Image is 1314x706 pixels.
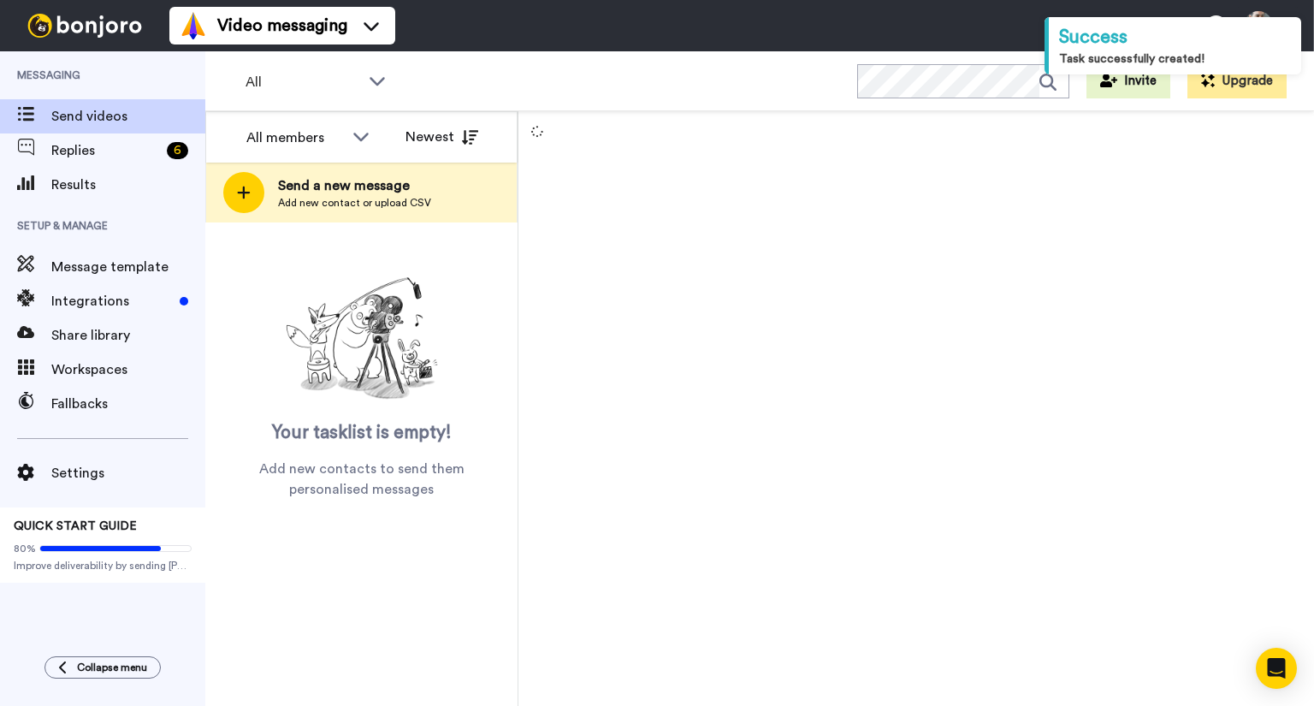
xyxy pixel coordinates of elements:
[276,270,447,407] img: ready-set-action.png
[51,394,205,414] span: Fallbacks
[1187,64,1287,98] button: Upgrade
[51,175,205,195] span: Results
[1059,50,1291,68] div: Task successfully created!
[21,14,149,38] img: bj-logo-header-white.svg
[231,459,492,500] span: Add new contacts to send them personalised messages
[77,661,147,674] span: Collapse menu
[1086,64,1170,98] button: Invite
[51,463,205,484] span: Settings
[51,106,205,127] span: Send videos
[272,420,452,446] span: Your tasklist is empty!
[167,142,188,159] div: 6
[1256,648,1297,689] div: Open Intercom Messenger
[14,559,192,573] span: Improve deliverability by sending [PERSON_NAME]’s from your own email
[180,12,207,39] img: vm-color.svg
[217,14,347,38] span: Video messaging
[51,359,205,380] span: Workspaces
[44,656,161,679] button: Collapse menu
[51,140,160,161] span: Replies
[14,520,137,532] span: QUICK START GUIDE
[278,175,431,196] span: Send a new message
[51,291,173,311] span: Integrations
[1059,24,1291,50] div: Success
[246,128,344,148] div: All members
[278,196,431,210] span: Add new contact or upload CSV
[14,542,36,555] span: 80%
[51,325,205,346] span: Share library
[393,120,491,154] button: Newest
[51,257,205,277] span: Message template
[246,72,360,92] span: All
